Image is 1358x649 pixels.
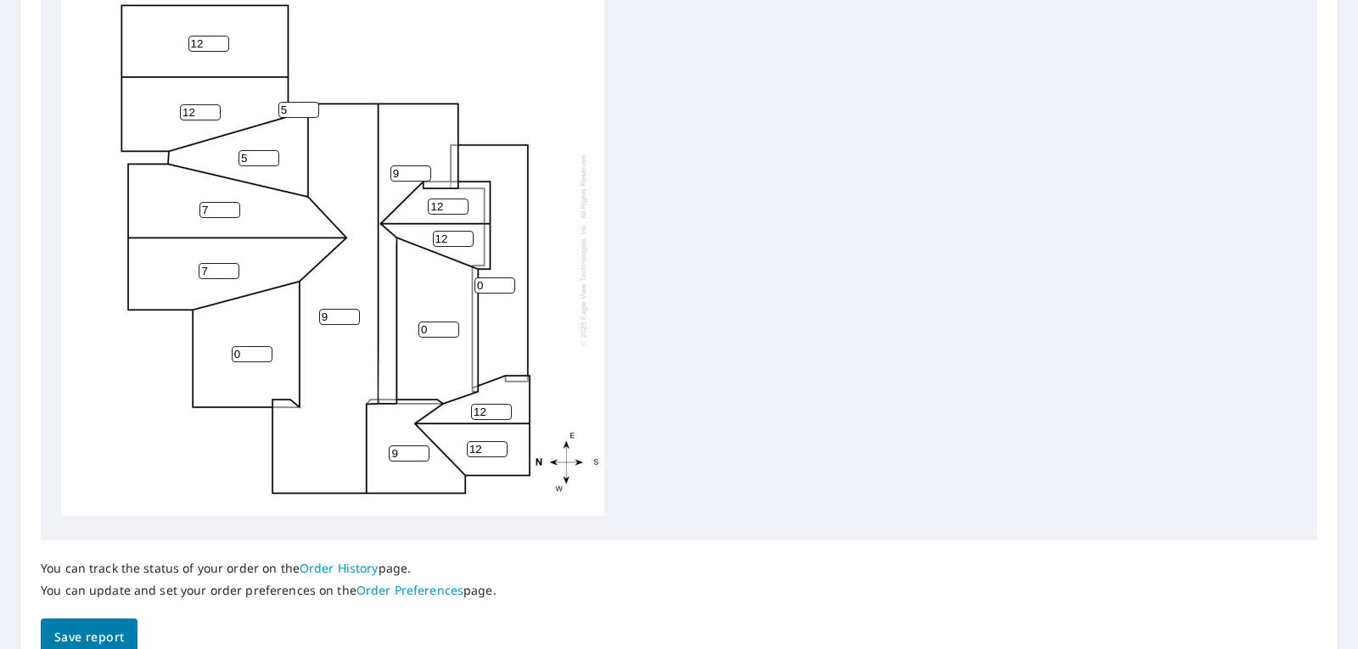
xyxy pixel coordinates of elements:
[54,627,124,648] span: Save report
[300,560,379,576] a: Order History
[41,561,497,576] p: You can track the status of your order on the page.
[356,582,463,598] a: Order Preferences
[41,583,497,598] p: You can update and set your order preferences on the page.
